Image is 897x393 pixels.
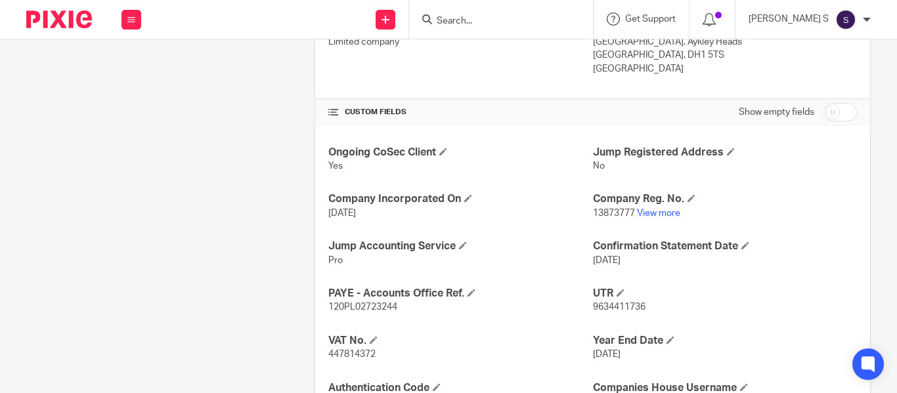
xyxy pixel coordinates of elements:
p: [PERSON_NAME] S [749,12,829,26]
h4: UTR [593,287,857,300]
span: [DATE] [593,256,621,265]
h4: Company Reg. No. [593,192,857,206]
span: Pro [328,256,343,265]
img: Pixie [26,10,92,28]
span: Yes [328,161,343,171]
input: Search [435,16,554,28]
span: 9634411736 [593,302,645,312]
h4: Ongoing CoSec Client [328,146,592,159]
h4: VAT No. [328,334,592,348]
label: Show empty fields [739,106,814,119]
span: 120PL02723244 [328,302,397,312]
p: [GEOGRAPHIC_DATA], DH1 5TS [593,49,857,62]
span: Get Support [625,14,676,24]
span: 447814372 [328,350,376,359]
span: 13873777 [593,209,635,218]
h4: PAYE - Accounts Office Ref. [328,287,592,300]
h4: CUSTOM FIELDS [328,107,592,117]
img: svg%3E [835,9,856,30]
a: View more [637,209,680,218]
p: Limited company [328,35,592,49]
h4: Year End Date [593,334,857,348]
p: [GEOGRAPHIC_DATA] [593,62,857,75]
span: [DATE] [593,350,621,359]
h4: Confirmation Statement Date [593,239,857,253]
h4: Jump Accounting Service [328,239,592,253]
span: [DATE] [328,209,356,218]
p: [GEOGRAPHIC_DATA], Aykley Heads [593,35,857,49]
h4: Company Incorporated On [328,192,592,206]
span: No [593,161,605,171]
h4: Jump Registered Address [593,146,857,159]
